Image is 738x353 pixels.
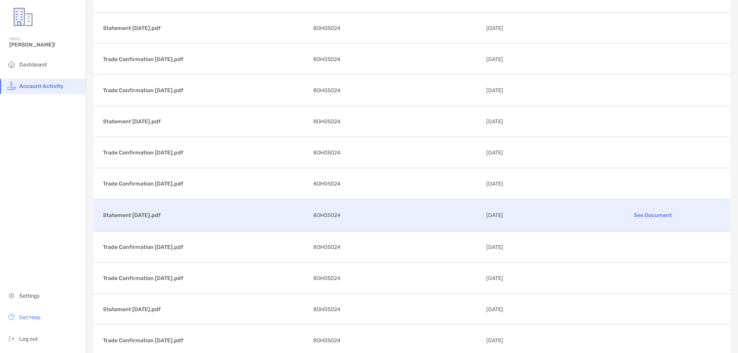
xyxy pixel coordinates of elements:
img: Zoe Logo [9,3,37,31]
p: Trade Confirmation [DATE].pdf [103,242,307,252]
p: Statement [DATE].pdf [103,210,307,220]
span: Get Help [19,314,40,321]
p: [DATE] [486,210,579,220]
p: Trade Confirmation [DATE].pdf [103,86,307,95]
span: Dashboard [19,61,47,68]
p: Statement [DATE].pdf [103,117,307,126]
span: 8OH05024 [313,305,341,314]
p: [DATE] [486,305,579,314]
p: [DATE] [486,336,579,345]
p: [DATE] [486,55,579,64]
span: Log out [19,336,38,342]
img: logout icon [7,334,16,343]
span: 8OH05024 [313,242,341,252]
p: Statement [DATE].pdf [103,305,307,314]
p: Trade Confirmation [DATE].pdf [103,55,307,64]
span: 8OH05024 [313,55,341,64]
span: [PERSON_NAME]! [9,41,81,48]
span: 8OH05024 [313,148,341,157]
p: [DATE] [486,117,579,126]
span: 8OH05024 [313,179,341,189]
span: 8OH05024 [313,210,341,220]
p: [DATE] [486,273,579,283]
span: 8OH05024 [313,336,341,345]
p: [DATE] [486,86,579,95]
p: See Document [585,209,721,222]
span: 8OH05024 [313,23,341,33]
img: household icon [7,60,16,69]
span: 8OH05024 [313,273,341,283]
span: Settings [19,293,40,299]
span: 8OH05024 [313,86,341,95]
p: Trade Confirmation [DATE].pdf [103,148,307,157]
p: [DATE] [486,179,579,189]
p: Statement [DATE].pdf [103,23,307,33]
img: settings icon [7,291,16,300]
p: Trade Confirmation [DATE].pdf [103,336,307,345]
p: [DATE] [486,23,579,33]
img: get-help icon [7,312,16,322]
span: 8OH05024 [313,117,341,126]
span: Account Activity [19,83,63,89]
p: [DATE] [486,242,579,252]
p: Trade Confirmation [DATE].pdf [103,179,307,189]
p: [DATE] [486,148,579,157]
p: Trade Confirmation [DATE].pdf [103,273,307,283]
img: activity icon [7,81,16,90]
